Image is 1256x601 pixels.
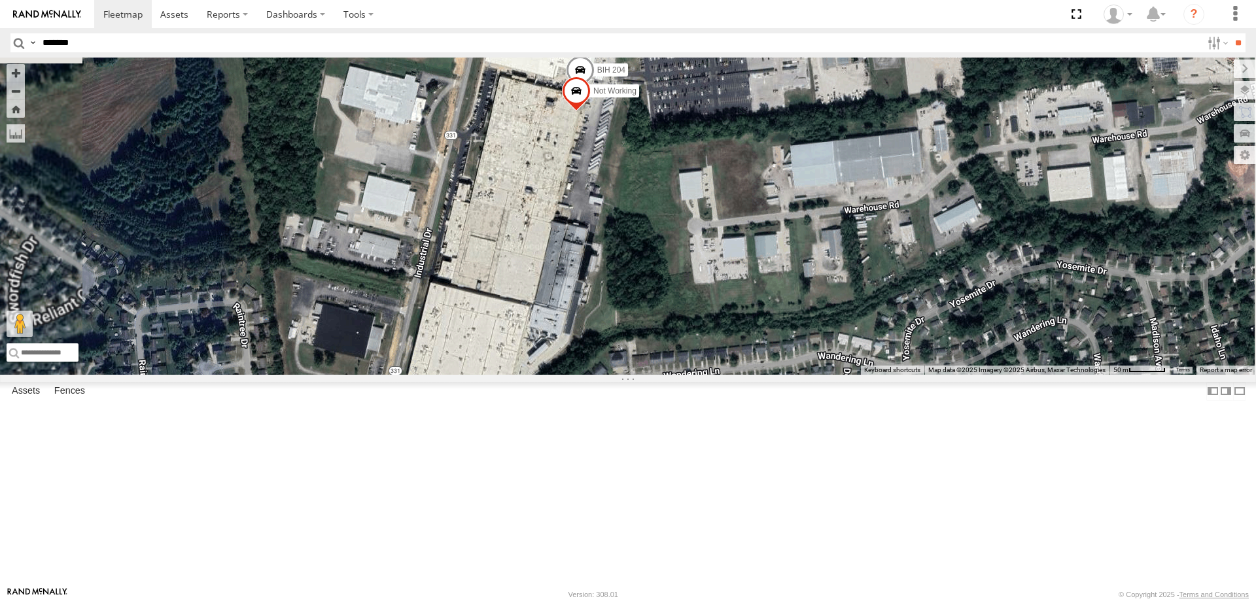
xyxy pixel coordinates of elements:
i: ? [1183,4,1204,25]
label: Dock Summary Table to the Right [1219,382,1232,401]
label: Search Filter Options [1202,33,1230,52]
a: Visit our Website [7,588,67,601]
span: 50 m [1113,366,1128,373]
div: Nele . [1099,5,1137,24]
button: Map Scale: 50 m per 53 pixels [1109,366,1170,375]
label: Hide Summary Table [1233,382,1246,401]
button: Keyboard shortcuts [864,366,920,375]
button: Zoom Home [7,100,25,118]
button: Zoom in [7,64,25,82]
a: Report a map error [1200,366,1252,373]
a: Terms (opens in new tab) [1176,368,1190,373]
button: Drag Pegman onto the map to open Street View [7,311,33,337]
label: Fences [48,382,92,400]
span: BIH 204 [597,65,625,75]
img: rand-logo.svg [13,10,81,19]
label: Measure [7,124,25,143]
label: Search Query [27,33,38,52]
a: Terms and Conditions [1179,591,1249,598]
div: Version: 308.01 [568,591,618,598]
div: © Copyright 2025 - [1119,591,1249,598]
label: Dock Summary Table to the Left [1206,382,1219,401]
button: Zoom out [7,82,25,100]
span: Map data ©2025 Imagery ©2025 Airbus, Maxar Technologies [928,366,1106,373]
label: Map Settings [1234,146,1256,164]
label: Assets [5,382,46,400]
span: Not Working [593,86,637,95]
